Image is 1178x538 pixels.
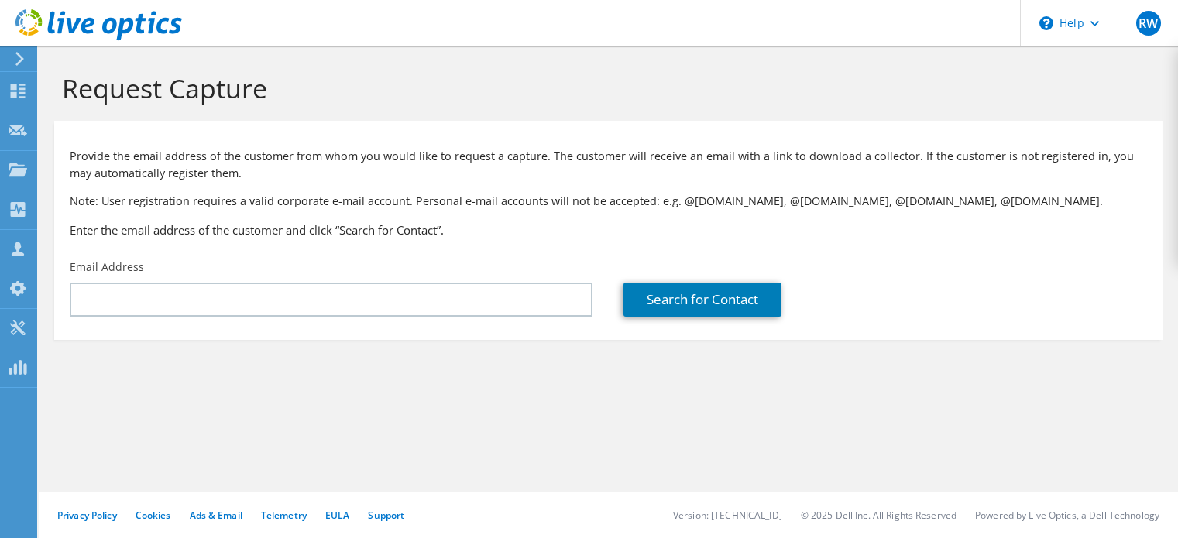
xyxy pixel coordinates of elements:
[1039,16,1053,30] svg: \n
[673,509,782,522] li: Version: [TECHNICAL_ID]
[1136,11,1161,36] span: RW
[70,193,1147,210] p: Note: User registration requires a valid corporate e-mail account. Personal e-mail accounts will ...
[57,509,117,522] a: Privacy Policy
[190,509,242,522] a: Ads & Email
[70,148,1147,182] p: Provide the email address of the customer from whom you would like to request a capture. The cust...
[70,259,144,275] label: Email Address
[975,509,1159,522] li: Powered by Live Optics, a Dell Technology
[62,72,1147,105] h1: Request Capture
[136,509,171,522] a: Cookies
[261,509,307,522] a: Telemetry
[325,509,349,522] a: EULA
[801,509,956,522] li: © 2025 Dell Inc. All Rights Reserved
[70,221,1147,238] h3: Enter the email address of the customer and click “Search for Contact”.
[623,283,781,317] a: Search for Contact
[368,509,404,522] a: Support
